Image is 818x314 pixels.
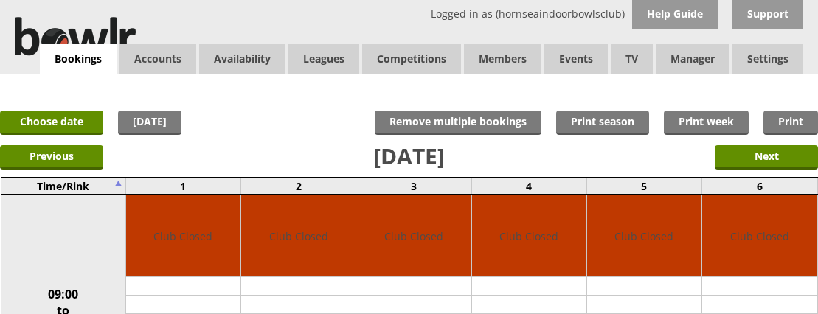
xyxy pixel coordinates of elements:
td: 6 [702,178,817,195]
td: 1 [125,178,240,195]
a: Leagues [288,44,359,74]
td: 2 [240,178,356,195]
td: 4 [471,178,586,195]
td: Club Closed [587,195,701,277]
td: Time/Rink [1,178,125,195]
td: Club Closed [241,195,356,277]
a: Competitions [362,44,461,74]
span: Accounts [119,44,196,74]
td: Club Closed [702,195,817,277]
span: TV [611,44,653,74]
span: Manager [656,44,729,74]
a: [DATE] [118,111,181,135]
a: Availability [199,44,285,74]
span: Settings [732,44,803,74]
td: Club Closed [126,195,240,277]
input: Remove multiple bookings [375,111,541,135]
td: 3 [356,178,471,195]
input: Next [715,145,818,170]
td: Club Closed [356,195,471,277]
a: Bookings [40,44,117,74]
a: Events [544,44,608,74]
td: Club Closed [472,195,586,277]
span: Members [464,44,541,74]
a: Print season [556,111,649,135]
td: 5 [586,178,701,195]
a: Print week [664,111,749,135]
a: Print [763,111,818,135]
